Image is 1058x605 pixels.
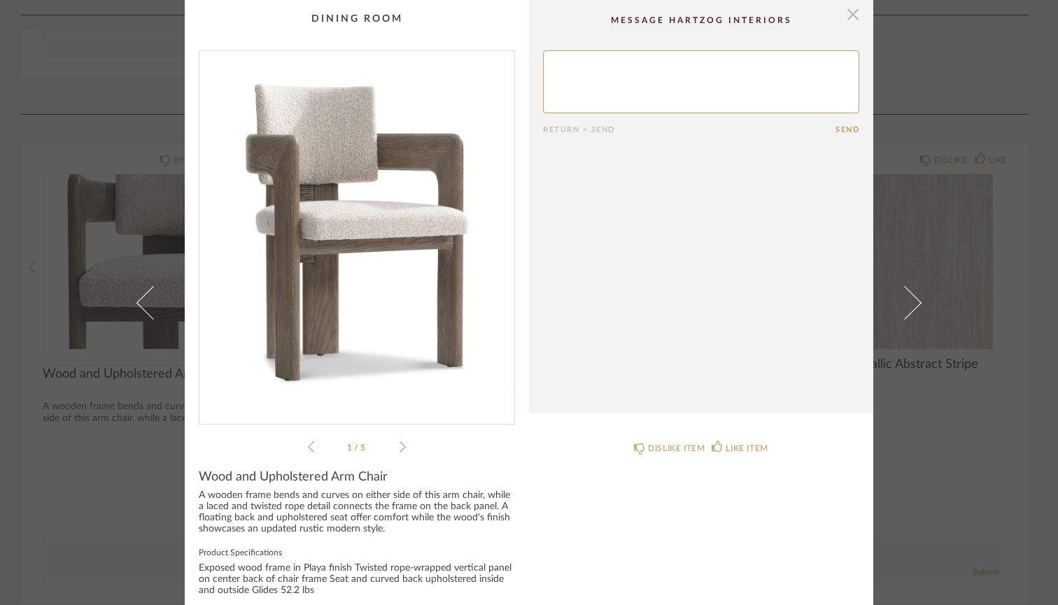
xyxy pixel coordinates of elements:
div: Exposed wood frame in Playa finish Twisted rope-wrapped vertical panel on center back of chair fr... [199,563,515,597]
span: 1 [347,443,354,452]
div: A wooden frame bends and curves on either side of this arm chair, while a laced and twisted rope ... [199,490,515,535]
span: Wood and Upholstered Arm Chair [199,469,388,485]
span: 5 [360,443,367,452]
span: / [354,443,360,452]
div: LIKE ITEM [726,441,768,455]
div: 0 [199,51,514,413]
div: Return = Send [543,125,835,134]
div: DISLIKE ITEM [648,441,705,455]
button: Send [835,125,859,134]
img: c16d42ed-05a5-40a5-a695-ab27c2e714ff_1000x1000.jpg [199,51,514,413]
label: Product Specifications [199,546,515,557]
